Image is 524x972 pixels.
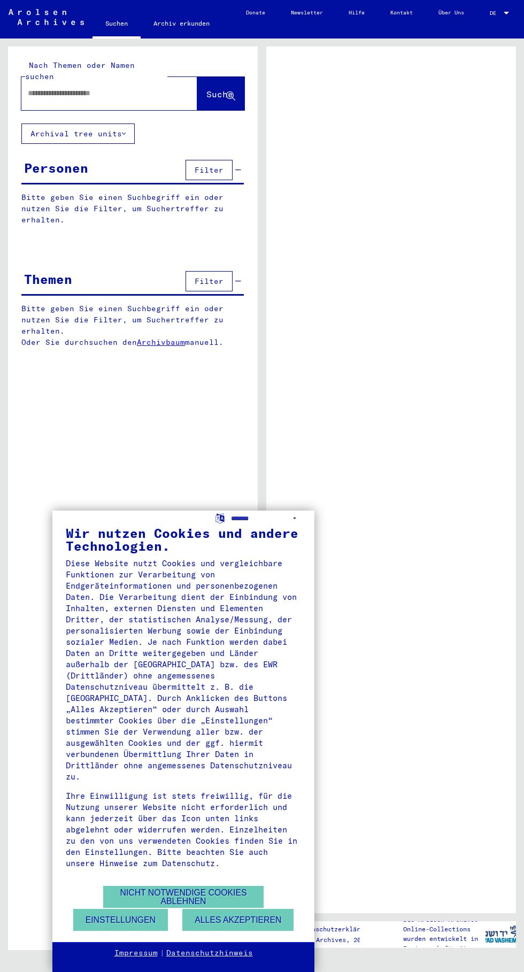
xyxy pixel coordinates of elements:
button: Alles akzeptieren [182,909,294,931]
a: Impressum [114,948,158,959]
select: Sprache auswählen [231,511,301,526]
button: Einstellungen [73,909,168,931]
a: Datenschutzhinweis [166,948,253,959]
div: Ihre Einwilligung ist stets freiwillig, für die Nutzung unserer Website nicht erforderlich und ka... [66,790,301,869]
div: Wir nutzen Cookies und andere Technologien. [66,527,301,552]
div: Diese Website nutzt Cookies und vergleichbare Funktionen zur Verarbeitung von Endgeräteinformatio... [66,558,301,782]
label: Sprache auswählen [214,512,226,522]
button: Nicht notwendige Cookies ablehnen [103,886,264,908]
